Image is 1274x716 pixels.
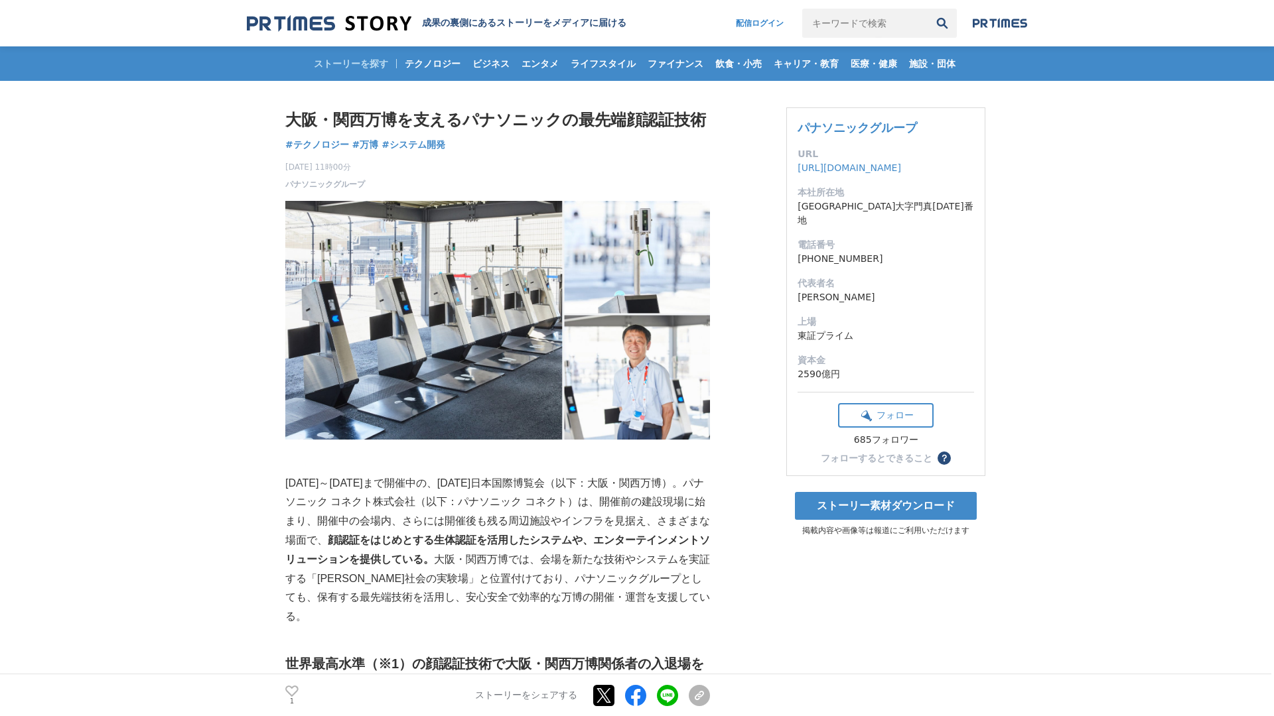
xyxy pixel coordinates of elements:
a: 施設・団体 [904,46,961,81]
input: キーワードで検索 [802,9,928,38]
span: エンタメ [516,58,564,70]
dt: 代表者名 [798,276,974,290]
dd: 東証プライム [798,329,974,343]
span: 飲食・小売 [710,58,767,70]
span: #システム開発 [382,139,445,150]
span: [DATE] 11時00分 [285,161,365,173]
p: 1 [285,698,299,705]
span: 施設・団体 [904,58,961,70]
span: 医療・健康 [845,58,902,70]
dt: 電話番号 [798,238,974,252]
h2: 成果の裏側にあるストーリーをメディアに届ける [422,17,626,29]
button: ？ [938,451,951,465]
img: 成果の裏側にあるストーリーをメディアに届ける [247,15,411,32]
p: ストーリーをシェアする [475,689,577,701]
dd: [PERSON_NAME] [798,290,974,304]
button: フォロー [838,403,934,428]
dd: [PHONE_NUMBER] [798,252,974,266]
p: 掲載内容や画像等は報道にご利用いただけます [786,525,985,536]
a: [URL][DOMAIN_NAME] [798,162,901,173]
div: 685フォロワー [838,434,934,446]
img: thumbnail_863d80d0-83b0-11f0-a8a4-f93226f556c8.jpg [285,201,710,440]
a: #テクノロジー [285,138,349,152]
img: prtimes [973,18,1027,29]
a: 医療・健康 [845,46,902,81]
span: #テクノロジー [285,139,349,150]
a: 飲食・小売 [710,46,767,81]
dt: 上場 [798,315,974,329]
a: パナソニックグループ [285,178,365,190]
dt: URL [798,147,974,161]
a: ストーリー素材ダウンロード [795,492,977,520]
button: 検索 [928,9,957,38]
strong: 顔認証をはじめとする生体認証を活用したシステムや、エンターテインメントソリューションを提供している。 [285,534,710,565]
a: 配信ログイン [723,9,797,38]
a: ライフスタイル [565,46,641,81]
span: テクノロジー [399,58,466,70]
dd: 2590億円 [798,367,974,381]
a: ファイナンス [642,46,709,81]
dt: 本社所在地 [798,186,974,200]
h1: 大阪・関西万博を支えるパナソニックの最先端顔認証技術 [285,107,710,133]
a: #万博 [352,138,379,152]
a: パナソニックグループ [798,121,917,135]
a: ビジネス [467,46,515,81]
span: #万博 [352,139,379,150]
a: テクノロジー [399,46,466,81]
dd: [GEOGRAPHIC_DATA]大字門真[DATE]番地 [798,200,974,227]
span: ？ [940,453,949,463]
span: キャリア・教育 [768,58,844,70]
strong: 世界最高水準（※1）の顔認証技術で大阪・関西万博関係者の入退場を管理 [285,656,704,692]
span: ファイナンス [642,58,709,70]
div: フォローするとできること [821,453,932,463]
a: #システム開発 [382,138,445,152]
span: ライフスタイル [565,58,641,70]
p: [DATE]～[DATE]まで開催中の、[DATE]日本国際博覧会（以下：大阪・関西万博）。パナソニック コネクト株式会社（以下：パナソニック コネクト）は、開催前の建設現場に始まり、開催中の会... [285,474,710,626]
span: ビジネス [467,58,515,70]
a: 成果の裏側にあるストーリーをメディアに届ける 成果の裏側にあるストーリーをメディアに届ける [247,15,626,32]
a: エンタメ [516,46,564,81]
dt: 資本金 [798,353,974,367]
a: キャリア・教育 [768,46,844,81]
